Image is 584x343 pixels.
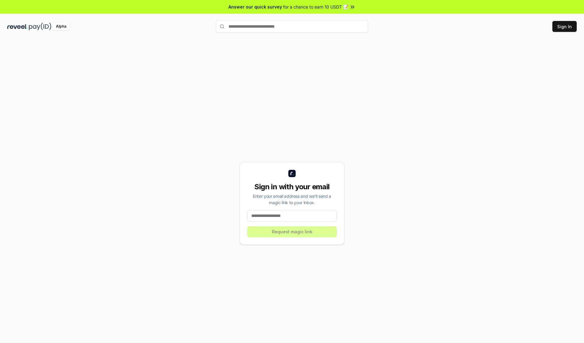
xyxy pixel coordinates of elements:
div: Sign in with your email [247,182,337,192]
img: pay_id [29,23,51,30]
span: for a chance to earn 10 USDT 📝 [283,4,348,10]
div: Alpha [53,23,70,30]
img: reveel_dark [7,23,28,30]
img: logo_small [288,170,296,177]
span: Answer our quick survey [228,4,282,10]
div: Enter your email address and we’ll send a magic link to your inbox. [247,193,337,206]
button: Sign In [552,21,577,32]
